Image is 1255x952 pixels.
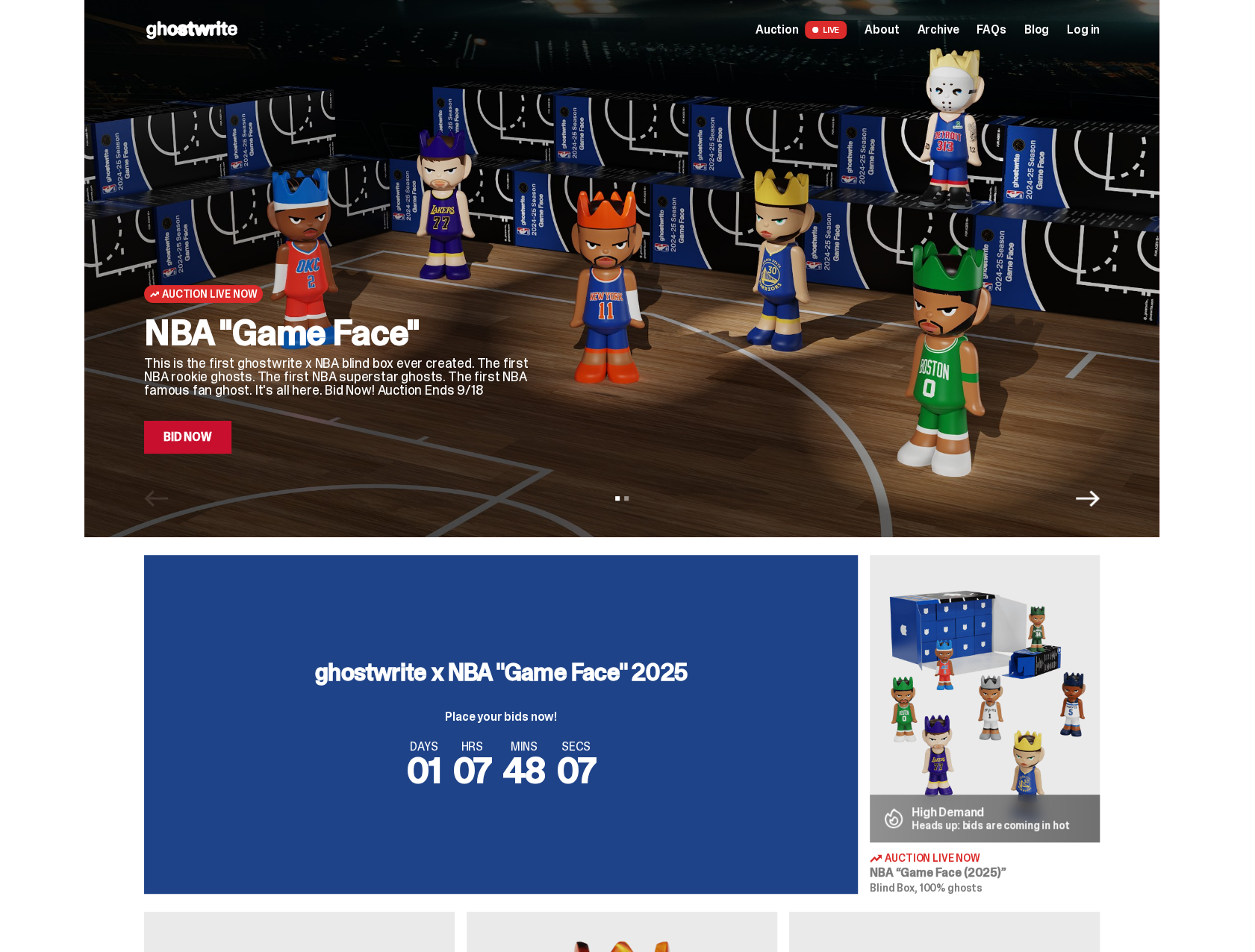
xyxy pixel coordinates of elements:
[144,421,231,454] a: Bid Now
[144,315,532,351] h2: NBA "Game Face"
[557,741,596,753] span: SECS
[756,24,799,36] span: Auction
[407,747,441,794] span: 01
[615,496,620,501] button: View slide 1
[917,24,959,36] a: Archive
[870,867,1100,879] h3: NBA “Game Face (2025)”
[452,747,491,794] span: 07
[1067,24,1100,36] a: Log in
[503,747,545,794] span: 48
[503,741,545,753] span: MINS
[977,24,1006,36] a: FAQs
[805,21,847,39] span: LIVE
[452,741,491,753] span: HRS
[919,881,982,895] span: 100% ghosts
[912,820,1070,830] p: Heads up: bids are coming in hot
[870,555,1100,894] a: Game Face (2025) High Demand Heads up: bids are coming in hot Auction Live Now
[885,853,980,863] span: Auction Live Now
[865,24,899,36] a: About
[162,288,257,300] span: Auction Live Now
[912,807,1070,818] p: High Demand
[756,21,847,39] a: Auction LIVE
[557,747,596,794] span: 07
[144,357,532,397] p: This is the first ghostwrite x NBA blind box ever created. The first NBA rookie ghosts. The first...
[1024,24,1049,36] a: Blog
[407,741,441,753] span: DAYS
[315,711,687,723] p: Place your bids now!
[870,555,1100,842] img: Game Face (2025)
[624,496,629,501] button: View slide 2
[1076,486,1100,510] button: Next
[870,881,918,895] span: Blind Box,
[315,660,687,684] h3: ghostwrite x NBA "Game Face" 2025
